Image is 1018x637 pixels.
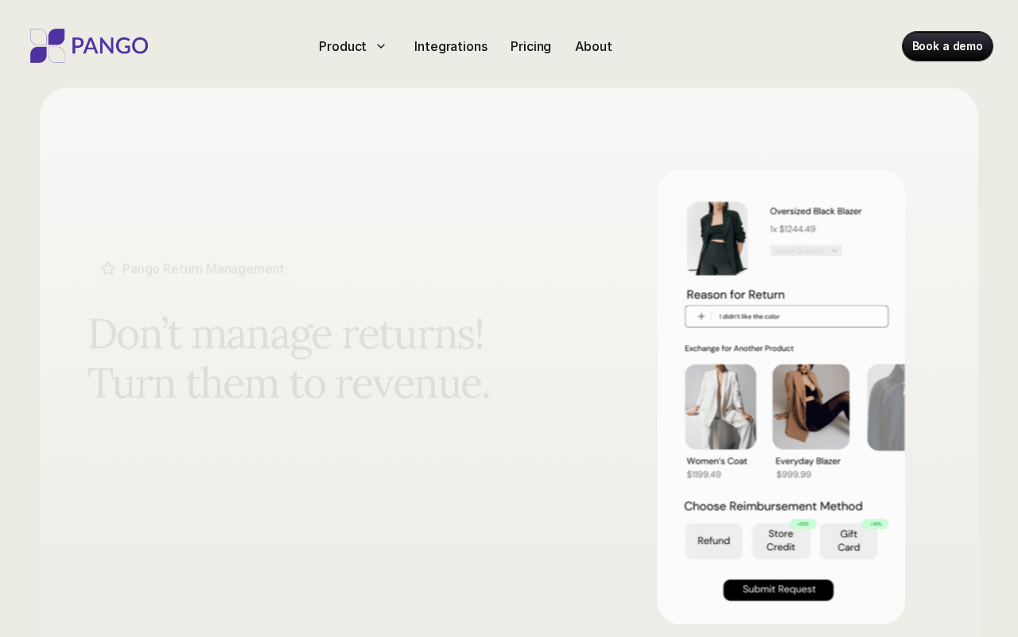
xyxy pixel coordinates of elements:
p: Integrations [414,37,487,56]
p: About [575,37,612,56]
a: Integrations [408,33,493,59]
a: About [569,33,618,59]
p: Product [319,37,367,56]
p: Pango Return Management [122,259,285,278]
div: Don’t manage returns! Turn them to revenue. [87,308,624,408]
a: Pricing [504,33,558,59]
p: Book a demo [912,38,983,54]
p: Pricing [511,37,551,56]
a: Book a demo [903,32,993,61]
